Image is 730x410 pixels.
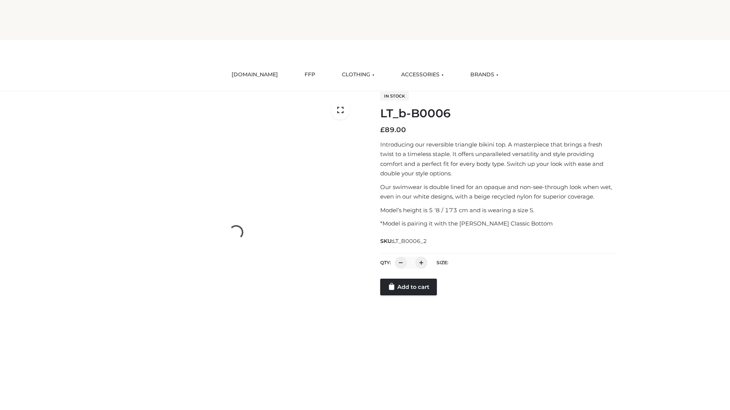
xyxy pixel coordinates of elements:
a: [DOMAIN_NAME] [226,66,284,83]
a: ACCESSORIES [395,66,449,83]
label: QTY: [380,260,391,265]
p: *Model is pairing it with the [PERSON_NAME] Classic Bottom [380,219,617,229]
span: In stock [380,91,409,101]
span: LT_B0006_2 [393,238,427,244]
p: Introducing our reversible triangle bikini top. A masterpiece that brings a fresh twist to a time... [380,140,617,178]
a: CLOTHING [336,66,380,83]
p: Model’s height is 5 ‘8 / 173 cm and is wearing a size S. [380,205,617,215]
bdi: 89.00 [380,126,406,134]
p: Our swimwear is double lined for an opaque and non-see-through look when wet, even in our white d... [380,182,617,202]
label: Size: [436,260,448,265]
a: Add to cart [380,279,437,295]
a: BRANDS [465,66,504,83]
span: SKU: [380,237,428,246]
h1: LT_b-B0006 [380,107,617,120]
span: £ [380,126,385,134]
a: FFP [299,66,321,83]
